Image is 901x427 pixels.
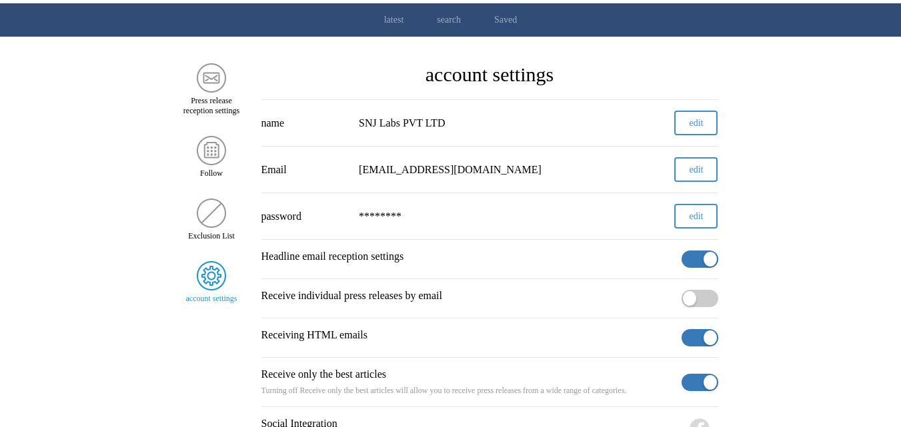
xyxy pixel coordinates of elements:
[425,63,554,85] font: account settings
[359,117,445,129] font: SNJ Labs PVT LTD
[674,157,718,182] button: edit
[261,117,285,129] font: name
[437,15,461,25] a: search
[183,261,240,304] a: account settingsaccount settings
[384,15,404,25] a: latest
[188,231,235,240] font: Exclusion List
[674,111,718,135] button: edit
[183,199,240,241] a: Exclusion ListExclusion List
[183,136,240,179] a: FollowFollow
[183,63,240,116] a: Press release reception settingsPress release reception settings
[183,96,239,115] font: Press release reception settings
[674,204,718,228] button: edit
[261,368,386,380] font: Receive only the best articles
[197,136,226,165] img: Follow
[186,294,237,303] font: account settings
[197,261,226,290] img: account settings
[261,211,301,222] font: password
[197,63,226,93] img: Press release reception settings
[494,15,517,25] a: Saved
[261,329,367,340] font: Receiving HTML emails
[359,164,542,175] font: [EMAIL_ADDRESS][DOMAIN_NAME]
[689,165,703,175] font: edit
[261,164,287,175] font: Email
[689,211,703,221] font: edit
[200,169,223,178] font: Follow
[261,290,442,301] font: Receive individual press releases by email
[197,199,226,228] img: Exclusion List
[261,386,627,395] font: Turning off Receive only the best articles will allow you to receive press releases from a wide r...
[689,118,703,128] font: edit
[261,250,404,262] font: Headline email reception settings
